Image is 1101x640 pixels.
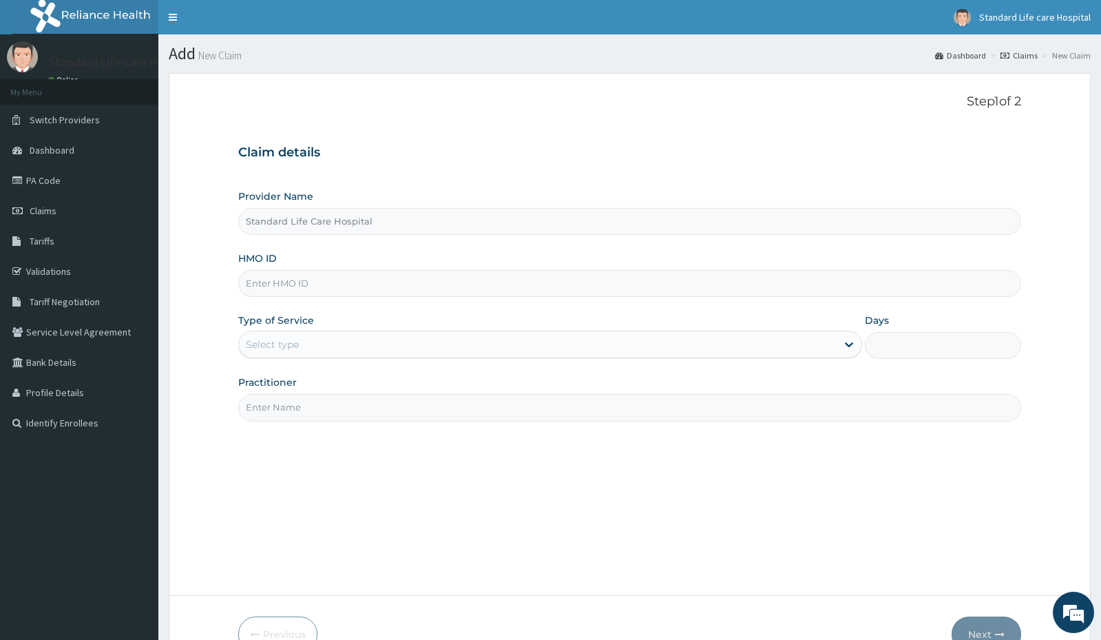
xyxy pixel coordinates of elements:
img: User Image [954,9,971,26]
label: Type of Service [238,313,314,327]
a: Claims [1000,50,1038,61]
h1: Add [169,45,1091,63]
label: Practitioner [238,375,297,389]
span: Tariff Negotiation [30,296,100,308]
h3: Claim details [238,145,1020,161]
span: Dashboard [30,144,74,156]
input: Enter Name [238,394,1020,421]
label: Days [865,313,889,327]
span: Tariffs [30,235,54,247]
li: New Claim [1039,50,1091,61]
a: Dashboard [935,50,986,61]
span: Standard Life care Hospital [979,11,1091,23]
small: New Claim [196,50,242,61]
p: Step 1 of 2 [238,94,1020,110]
span: Claims [30,205,56,217]
span: Switch Providers [30,114,100,126]
p: Standard Life care Hospital [48,56,196,68]
div: Select type [246,338,299,351]
label: Provider Name [238,189,313,203]
a: Online [48,75,81,85]
img: User Image [7,41,38,72]
input: Enter HMO ID [238,270,1020,297]
label: HMO ID [238,251,277,265]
